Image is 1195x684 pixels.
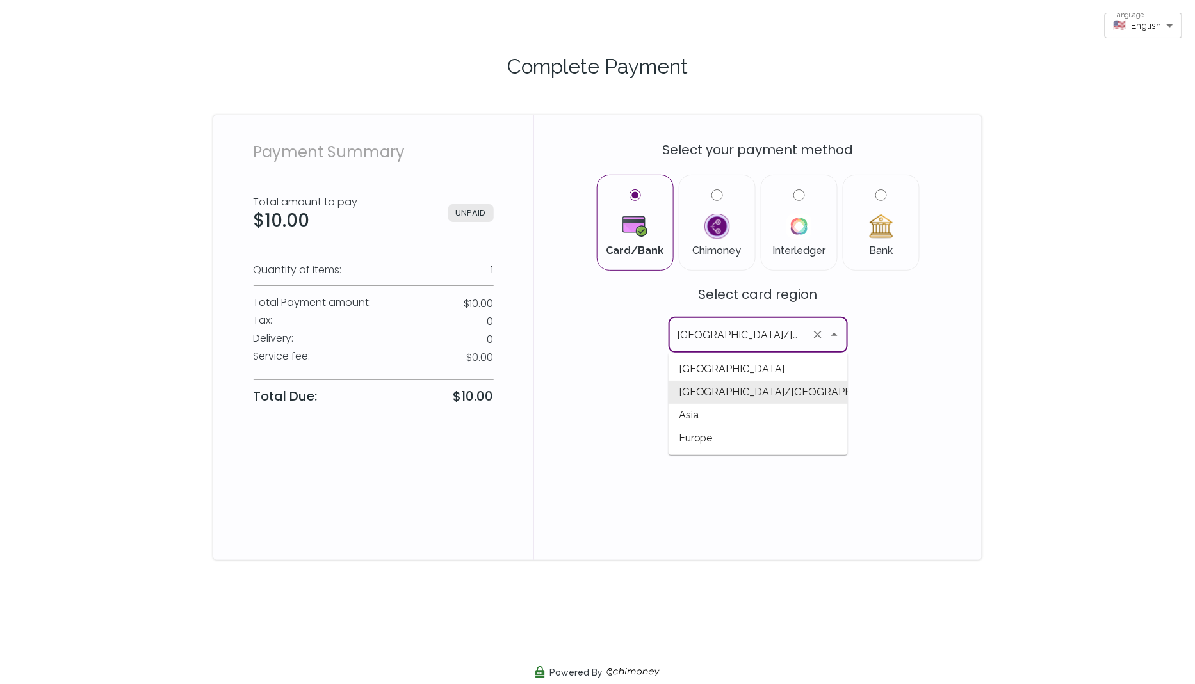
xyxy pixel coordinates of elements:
[254,195,358,210] p: Total amount to pay
[875,189,887,201] input: BankBank
[854,189,909,256] label: Bank
[487,332,494,347] p: 0
[254,141,494,164] p: Payment Summary
[491,262,494,278] p: 1
[254,331,294,346] p: Delivery :
[669,358,848,381] span: [GEOGRAPHIC_DATA]
[622,214,647,239] img: Card/Bank
[868,214,894,239] img: Bank
[467,350,494,365] p: $0.00
[566,140,950,159] p: Select your payment method
[254,313,273,328] p: Tax :
[669,285,848,304] p: Select card region
[690,189,745,256] label: Chimoney
[254,349,311,364] p: Service fee :
[608,189,663,256] label: Card/Bank
[464,296,494,312] p: $10.00
[704,214,730,239] img: Chimoney
[825,326,843,344] button: Close
[1132,19,1162,32] span: English
[772,189,827,256] label: Interledger
[254,386,318,406] p: Total Due:
[786,214,812,239] img: Interledger
[1105,13,1182,37] div: 🇺🇸English
[453,387,494,405] p: $10.00
[448,204,494,222] span: UNPAID
[254,295,371,310] p: Total Payment amount :
[1114,19,1126,32] span: 🇺🇸
[254,262,342,278] p: Quantity of items:
[229,51,966,82] p: Complete Payment
[630,189,641,201] input: Card/BankCard/Bank
[669,427,848,450] span: Europe
[254,210,358,232] h3: $10.00
[793,189,805,201] input: InterledgerInterledger
[669,381,848,404] span: [GEOGRAPHIC_DATA]/[GEOGRAPHIC_DATA]
[711,189,723,201] input: ChimoneyChimoney
[487,314,494,330] p: 0
[669,404,848,427] span: Asia
[809,326,827,344] button: Clear
[1114,10,1144,20] label: Language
